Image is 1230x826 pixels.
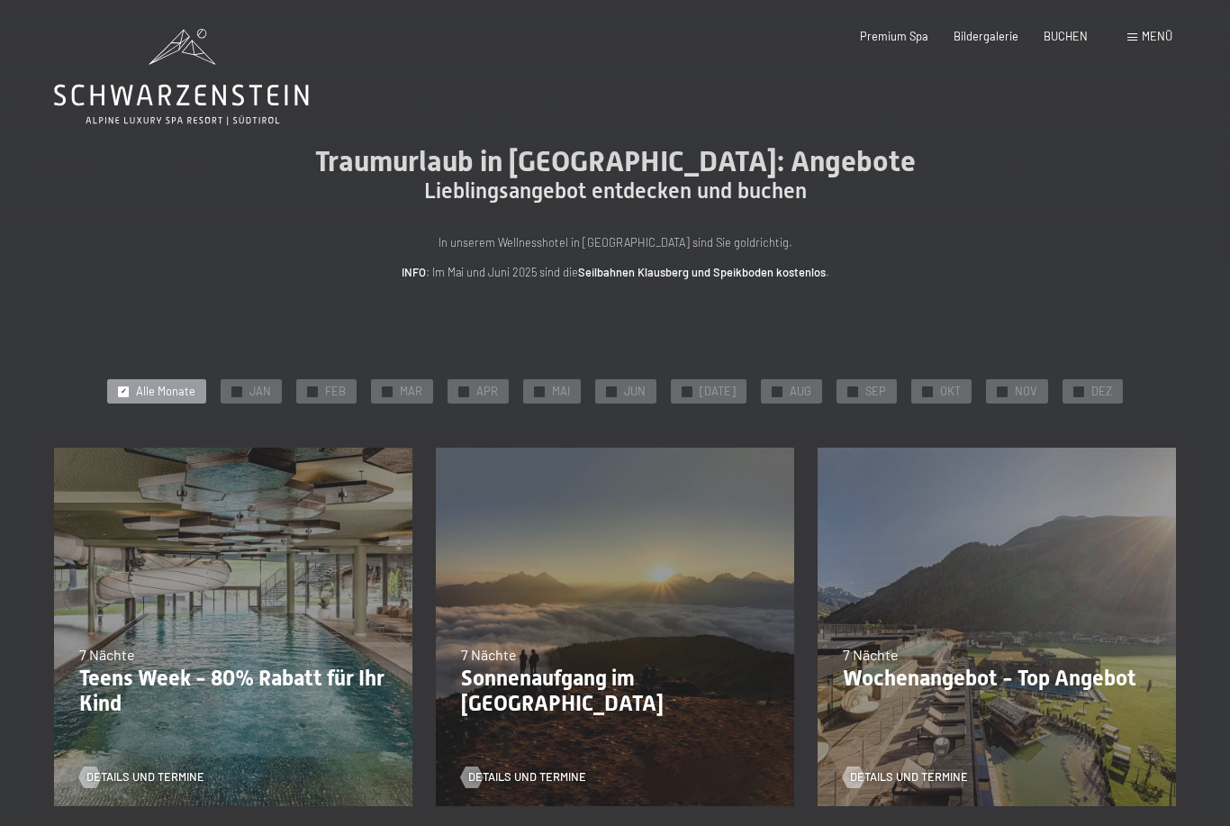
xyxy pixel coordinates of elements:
span: ✓ [384,386,391,396]
p: Sonnenaufgang im [GEOGRAPHIC_DATA] [461,666,769,718]
span: [DATE] [700,384,736,400]
a: Bildergalerie [954,29,1018,43]
a: Premium Spa [860,29,928,43]
span: ✓ [774,386,781,396]
span: JUN [624,384,646,400]
span: DEZ [1091,384,1112,400]
span: MAR [400,384,422,400]
span: Traumurlaub in [GEOGRAPHIC_DATA]: Angebote [315,144,916,178]
span: ✓ [537,386,543,396]
span: ✓ [1076,386,1082,396]
span: OKT [940,384,961,400]
span: SEP [865,384,886,400]
span: ✓ [925,386,931,396]
p: : Im Mai und Juni 2025 sind die . [255,263,975,281]
span: ✓ [684,386,691,396]
span: ✓ [234,386,240,396]
span: ✓ [850,386,856,396]
span: AUG [790,384,811,400]
span: Details und Termine [468,769,586,785]
span: Details und Termine [86,769,204,785]
span: ✓ [609,386,615,396]
strong: INFO [402,265,426,279]
strong: Seilbahnen Klausberg und Speikboden kostenlos [578,265,826,279]
span: 7 Nächte [461,646,517,663]
span: ✓ [999,386,1006,396]
p: Wochenangebot - Top Angebot [843,666,1151,692]
span: FEB [325,384,346,400]
span: 7 Nächte [843,646,899,663]
span: Alle Monate [136,384,195,400]
span: 7 Nächte [79,646,135,663]
p: In unserem Wellnesshotel in [GEOGRAPHIC_DATA] sind Sie goldrichtig. [255,233,975,251]
span: ✓ [121,386,127,396]
span: APR [476,384,498,400]
p: Teens Week - 80% Rabatt für Ihr Kind [79,666,387,718]
a: Details und Termine [843,769,968,785]
span: ✓ [310,386,316,396]
span: NOV [1015,384,1037,400]
span: Details und Termine [850,769,968,785]
a: Details und Termine [461,769,586,785]
span: MAI [552,384,570,400]
a: Details und Termine [79,769,204,785]
span: Menü [1142,29,1172,43]
span: ✓ [461,386,467,396]
span: JAN [249,384,271,400]
span: Lieblingsangebot entdecken und buchen [424,178,807,204]
a: BUCHEN [1044,29,1088,43]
